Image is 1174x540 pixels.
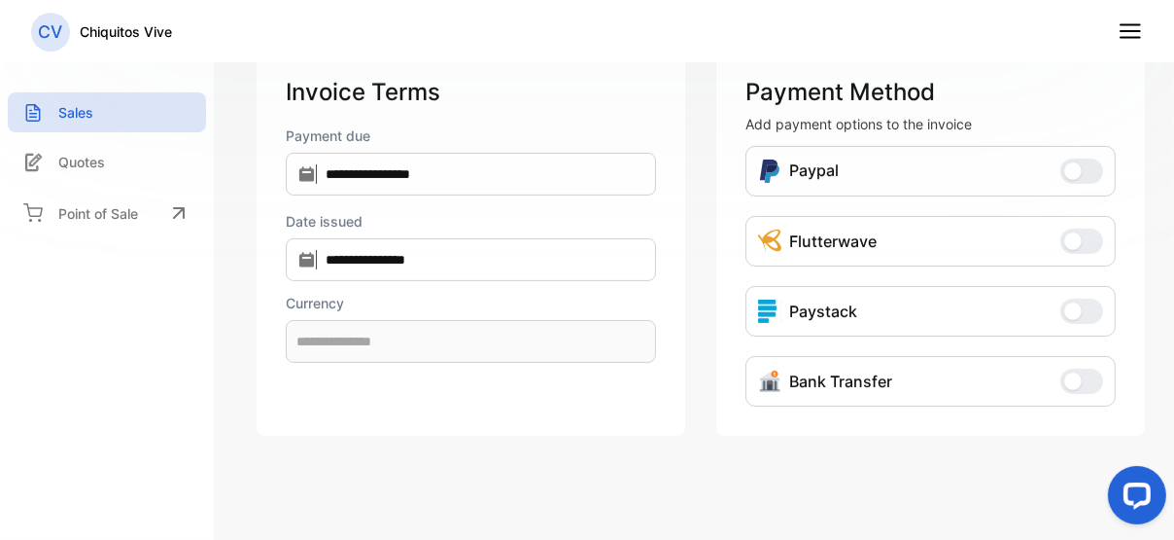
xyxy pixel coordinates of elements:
img: Icon [758,370,781,393]
p: Paystack [789,300,857,323]
p: Quotes [58,152,105,172]
img: Icon [758,230,781,253]
p: Point of Sale [58,203,138,224]
p: Payment Method [745,75,1116,110]
p: Chiquitos Vive [80,21,172,42]
img: icon [758,300,781,323]
label: Currency [286,293,656,313]
label: Payment due [286,126,656,146]
p: Add payment options to the invoice [745,114,1116,134]
a: Sales [8,92,206,132]
iframe: LiveChat chat widget [1092,458,1174,540]
a: Quotes [8,142,206,182]
p: CV [39,19,63,45]
a: Point of Sale [8,192,206,234]
p: Sales [58,102,93,123]
img: Icon [758,159,781,184]
p: Invoice Terms [286,75,656,110]
p: Flutterwave [789,230,877,253]
p: Paypal [789,159,839,184]
p: Bank Transfer [789,370,892,393]
label: Date issued [286,211,656,232]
